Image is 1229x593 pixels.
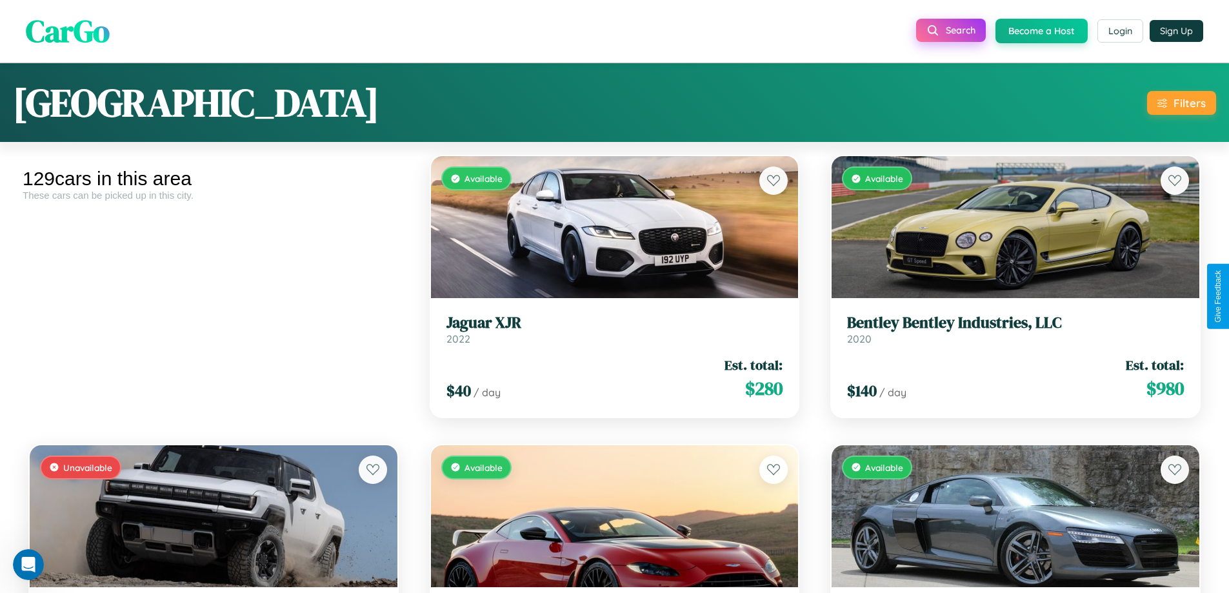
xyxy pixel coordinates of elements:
span: $ 980 [1146,376,1184,401]
div: Give Feedback [1214,270,1223,323]
button: Login [1097,19,1143,43]
span: Available [865,462,903,473]
span: Search [946,25,975,36]
button: Filters [1147,91,1216,115]
iframe: Intercom live chat [13,549,44,580]
button: Search [916,19,986,42]
span: $ 140 [847,380,877,401]
h3: Bentley Bentley Industries, LLC [847,314,1184,332]
span: Available [865,173,903,184]
div: 129 cars in this area [23,168,405,190]
button: Become a Host [995,19,1088,43]
span: Est. total: [724,356,783,374]
div: These cars can be picked up in this city. [23,190,405,201]
span: 2020 [847,332,872,345]
a: Bentley Bentley Industries, LLC2020 [847,314,1184,345]
span: 2022 [446,332,470,345]
span: Available [465,173,503,184]
span: / day [474,386,501,399]
h3: Jaguar XJR [446,314,783,332]
button: Sign Up [1150,20,1203,42]
span: $ 40 [446,380,471,401]
span: Est. total: [1126,356,1184,374]
span: CarGo [26,10,110,52]
div: Filters [1174,96,1206,110]
span: Unavailable [63,462,112,473]
h1: [GEOGRAPHIC_DATA] [13,76,379,129]
span: Available [465,462,503,473]
span: / day [879,386,906,399]
a: Jaguar XJR2022 [446,314,783,345]
span: $ 280 [745,376,783,401]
